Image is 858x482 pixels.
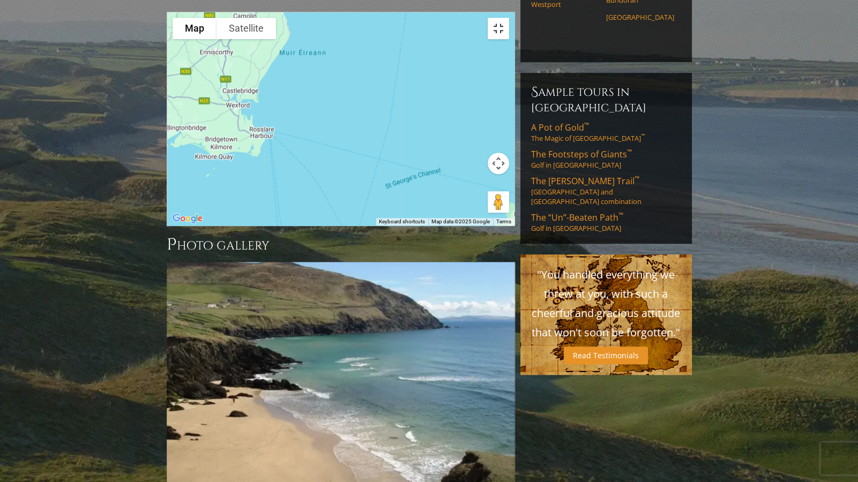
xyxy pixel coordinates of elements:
button: Drag Pegman onto the map to open Street View [488,191,509,213]
button: Keyboard shortcuts [379,218,425,225]
h6: Sample Tours in [GEOGRAPHIC_DATA] [531,84,681,115]
sup: ™ [635,174,639,183]
p: "You handled everything we threw at you, with such a cheerful and gracious attitude that won't so... [531,265,681,342]
a: [GEOGRAPHIC_DATA] [606,13,674,21]
span: A Pot of Gold [531,122,589,133]
sup: ™ [627,147,632,156]
a: The Footsteps of Giants™Golf in [GEOGRAPHIC_DATA] [531,148,681,170]
span: The [PERSON_NAME] Trail [531,175,639,187]
sup: ™ [618,210,623,220]
sup: ™ [641,133,645,140]
a: The “Un”-Beaten Path™Golf in [GEOGRAPHIC_DATA] [531,212,681,233]
img: Google [170,212,205,225]
button: Show street map [173,18,217,39]
a: Open this area in Google Maps (opens a new window) [170,212,205,225]
span: Map data ©2025 Google [431,219,490,224]
span: The “Un”-Beaten Path [531,212,623,223]
sup: ™ [584,120,589,130]
a: Read Testimonials [564,347,648,364]
a: The [PERSON_NAME] Trail™[GEOGRAPHIC_DATA] and [GEOGRAPHIC_DATA] combination [531,175,681,206]
h3: Photo Gallery [167,234,515,255]
a: Terms (opens in new tab) [496,219,511,224]
button: Toggle fullscreen view [488,18,509,39]
button: Map camera controls [488,153,509,174]
button: Show satellite imagery [217,18,276,39]
span: The Footsteps of Giants [531,148,632,160]
a: A Pot of Gold™The Magic of [GEOGRAPHIC_DATA]™ [531,122,681,143]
